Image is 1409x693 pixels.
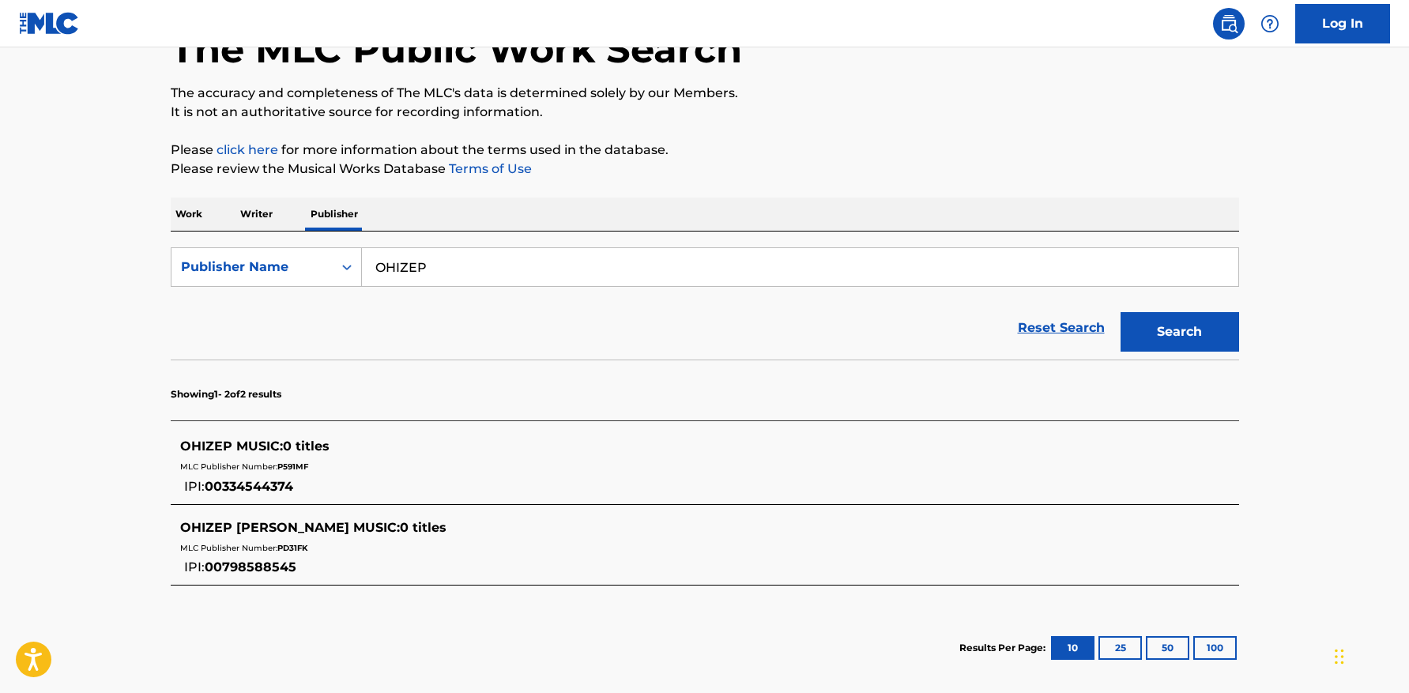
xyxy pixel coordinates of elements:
[1295,4,1390,43] a: Log In
[1051,636,1094,660] button: 10
[171,198,207,231] p: Work
[959,641,1049,655] p: Results Per Page:
[217,142,278,157] a: click here
[184,479,205,494] span: IPI:
[1193,636,1237,660] button: 100
[1260,14,1279,33] img: help
[180,461,277,472] span: MLC Publisher Number:
[1146,636,1189,660] button: 50
[235,198,277,231] p: Writer
[446,161,532,176] a: Terms of Use
[171,141,1239,160] p: Please for more information about the terms used in the database.
[171,387,281,401] p: Showing 1 - 2 of 2 results
[171,25,742,73] h1: The MLC Public Work Search
[277,461,308,472] span: P591MF
[181,258,323,277] div: Publisher Name
[180,520,400,535] span: OHIZEP [PERSON_NAME] MUSIC :
[180,439,283,454] span: OHIZEP MUSIC :
[205,559,296,574] span: 00798588545
[1330,617,1409,693] iframe: Chat Widget
[1121,312,1239,352] button: Search
[1219,14,1238,33] img: search
[171,160,1239,179] p: Please review the Musical Works Database
[1098,636,1142,660] button: 25
[184,559,205,574] span: IPI:
[19,12,80,35] img: MLC Logo
[180,543,277,553] span: MLC Publisher Number:
[1213,8,1245,40] a: Public Search
[1335,633,1344,680] div: Drag
[1010,311,1113,345] a: Reset Search
[400,520,446,535] span: 0 titles
[283,439,330,454] span: 0 titles
[171,103,1239,122] p: It is not an authoritative source for recording information.
[205,479,293,494] span: 00334544374
[171,247,1239,360] form: Search Form
[1254,8,1286,40] div: Help
[171,84,1239,103] p: The accuracy and completeness of The MLC's data is determined solely by our Members.
[277,543,307,553] span: PD31FK
[306,198,363,231] p: Publisher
